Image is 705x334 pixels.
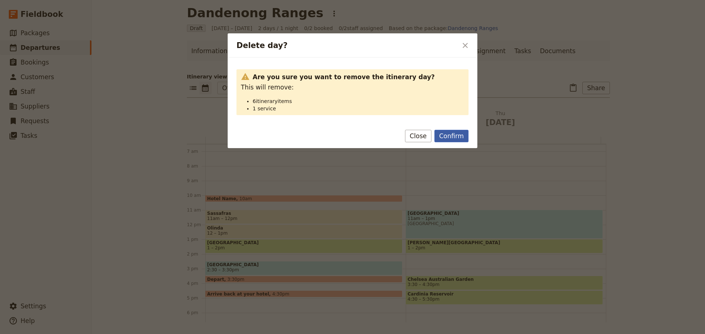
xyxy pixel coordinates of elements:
[459,39,471,52] button: Close dialog
[241,83,464,92] p: This will remove:
[253,105,464,112] li: 1 service
[434,130,469,142] button: Confirm
[236,40,458,51] h2: Delete day?
[253,73,464,81] strong: Are you sure you want to remove the itinerary day?
[405,130,431,142] button: Close
[253,98,464,105] li: 6 itinerary items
